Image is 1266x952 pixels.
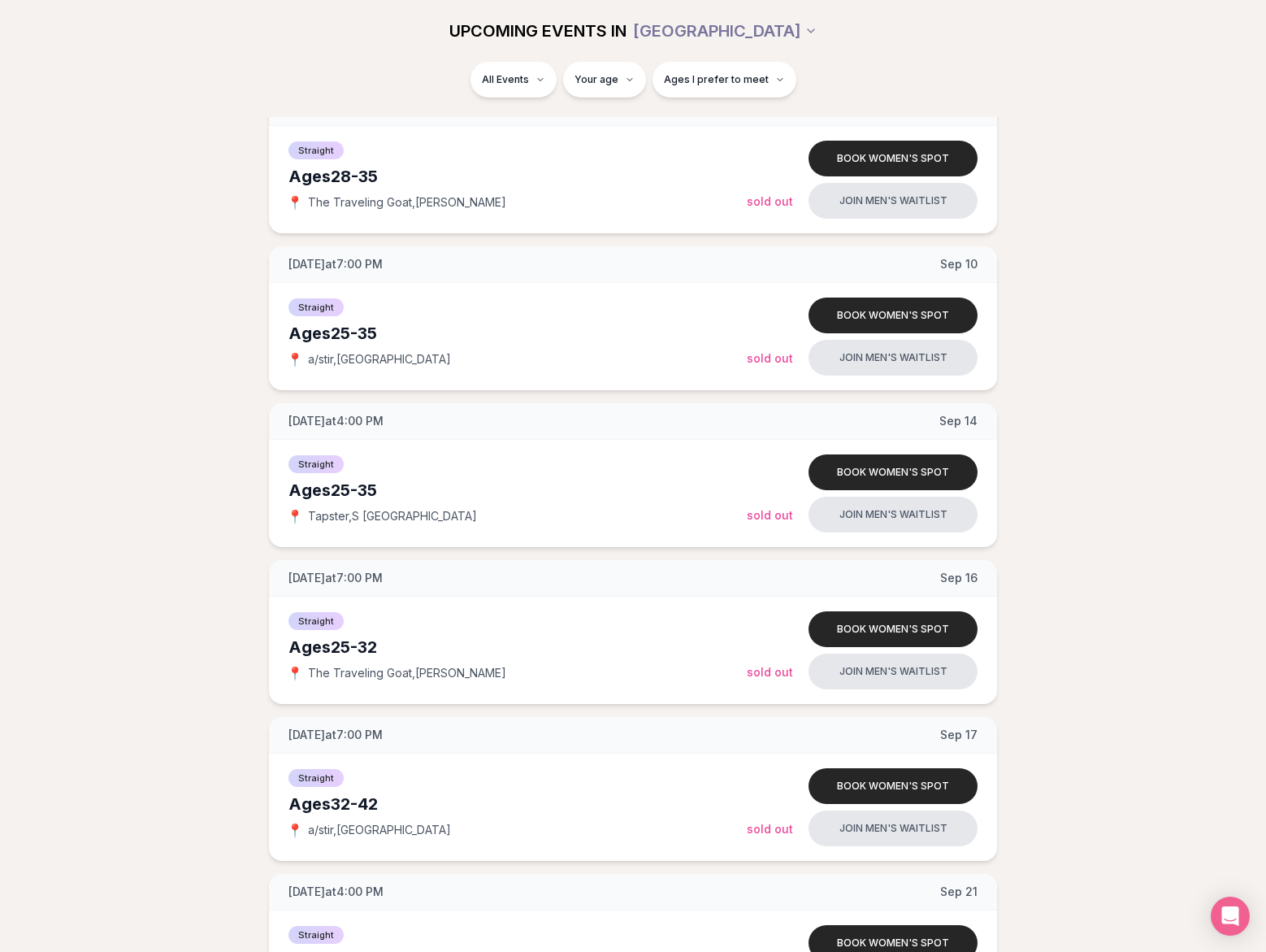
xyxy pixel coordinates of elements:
[653,62,796,98] button: Ages I prefer to meet
[308,351,451,367] span: a/stir , [GEOGRAPHIC_DATA]
[308,194,506,211] span: The Traveling Goat , [PERSON_NAME]
[288,322,747,345] div: Ages 25-35
[288,793,747,815] div: Ages 32-42
[288,353,301,366] span: 📍
[633,13,817,49] button: [GEOGRAPHIC_DATA]
[747,665,793,679] span: Sold Out
[288,413,384,429] span: [DATE] at 4:00 PM
[308,822,451,838] span: a/stir , [GEOGRAPHIC_DATA]
[449,20,626,42] span: UPCOMING EVENTS IN
[809,768,978,804] button: Book women's spot
[308,665,506,681] span: The Traveling Goat , [PERSON_NAME]
[288,727,383,743] span: [DATE] at 7:00 PM
[809,298,978,333] button: Book women's spot
[563,62,646,98] button: Your age
[1211,897,1250,936] div: Open Intercom Messenger
[940,570,978,586] span: Sep 16
[470,62,557,98] button: All Events
[809,497,978,533] button: Join men's waitlist
[288,298,344,316] span: Straight
[939,413,978,429] span: Sep 14
[940,727,978,743] span: Sep 17
[288,141,344,159] span: Straight
[809,611,978,647] button: Book women's spot
[574,73,618,86] span: Your age
[747,508,793,522] span: Sold Out
[940,256,978,272] span: Sep 10
[747,351,793,365] span: Sold Out
[288,479,747,502] div: Ages 25-35
[288,510,301,523] span: 📍
[809,340,978,376] button: Join men's waitlist
[288,769,344,787] span: Straight
[940,884,978,900] span: Sep 21
[747,194,793,208] span: Sold Out
[288,926,344,944] span: Straight
[308,508,477,524] span: Tapster , S [GEOGRAPHIC_DATA]
[809,183,978,219] button: Join men's waitlist
[664,73,769,86] span: Ages I prefer to meet
[288,196,301,209] span: 📍
[288,636,747,659] div: Ages 25-32
[482,73,529,86] span: All Events
[288,612,344,630] span: Straight
[288,667,301,680] span: 📍
[809,811,978,846] button: Join men's waitlist
[809,141,978,176] button: Book women's spot
[288,570,383,586] span: [DATE] at 7:00 PM
[747,822,793,836] span: Sold Out
[809,454,978,490] button: Book women's spot
[288,455,344,473] span: Straight
[288,884,384,900] span: [DATE] at 4:00 PM
[288,824,301,837] span: 📍
[809,654,978,689] button: Join men's waitlist
[288,165,747,188] div: Ages 28-35
[288,256,383,272] span: [DATE] at 7:00 PM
